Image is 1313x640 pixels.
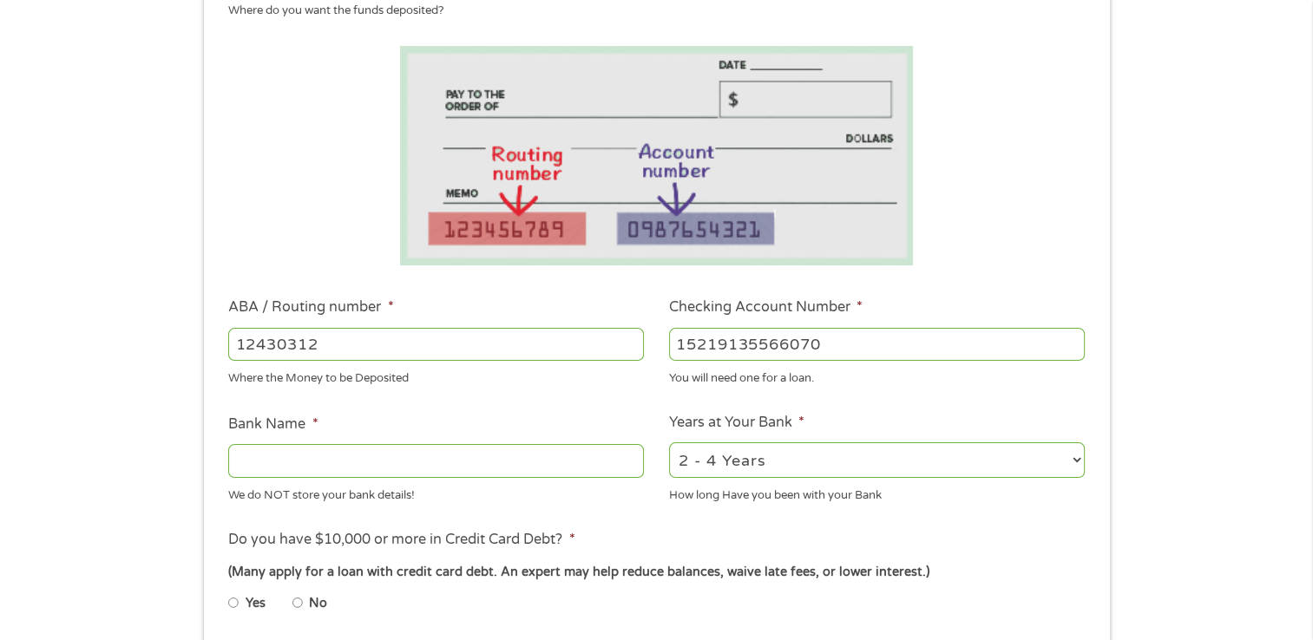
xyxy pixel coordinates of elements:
label: Bank Name [228,415,318,434]
input: 263177916 [228,328,644,361]
label: ABA / Routing number [228,298,393,317]
label: No [309,594,327,613]
div: (Many apply for a loan with credit card debt. An expert may help reduce balances, waive late fees... [228,563,1084,582]
div: Where the Money to be Deposited [228,364,644,388]
label: Do you have $10,000 or more in Credit Card Debt? [228,531,574,549]
label: Yes [246,594,266,613]
img: Routing number location [400,46,914,265]
div: How long Have you been with your Bank [669,480,1085,504]
label: Checking Account Number [669,298,863,317]
label: Years at Your Bank [669,414,804,432]
div: Where do you want the funds deposited? [228,3,1072,20]
div: We do NOT store your bank details! [228,480,644,504]
input: 345634636 [669,328,1085,361]
div: You will need one for a loan. [669,364,1085,388]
